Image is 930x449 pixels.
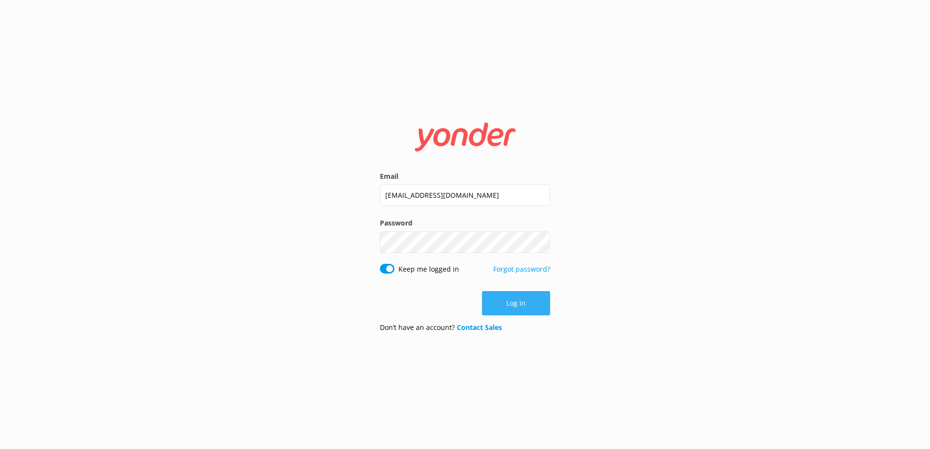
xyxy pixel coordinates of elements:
a: Contact Sales [457,323,502,332]
label: Password [380,218,550,228]
a: Forgot password? [493,264,550,274]
input: user@emailaddress.com [380,184,550,206]
label: Email [380,171,550,182]
p: Don’t have an account? [380,322,502,333]
button: Show password [531,232,550,252]
button: Log in [482,291,550,315]
label: Keep me logged in [398,264,459,275]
